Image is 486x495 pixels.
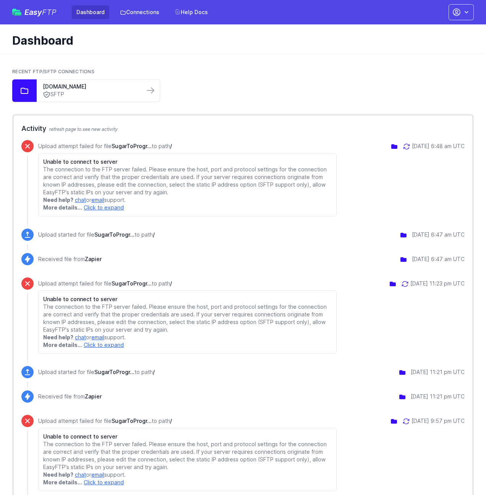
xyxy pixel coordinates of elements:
[38,231,155,239] p: Upload started for file to path
[43,197,73,203] strong: Need help?
[75,197,86,203] a: chat
[94,231,134,238] span: SugarToProgress.txt
[91,334,104,340] a: email
[38,142,337,150] p: Upload attempt failed for file to path
[43,471,73,478] strong: Need help?
[38,417,337,425] p: Upload attempt failed for file to path
[43,479,82,485] strong: More details...
[85,393,102,400] span: Zapier
[43,440,332,471] p: The connection to the FTP server failed. Please ensure the host, port and protocol settings for t...
[43,83,138,90] a: [DOMAIN_NAME]
[94,369,134,375] span: SugarToProgress.txt
[43,303,332,334] p: The connection to the FTP server failed. Please ensure the host, port and protocol settings for t...
[43,90,138,98] a: SFTP
[43,166,332,196] p: The connection to the FTP server failed. Please ensure the host, port and protocol settings for t...
[43,334,73,340] strong: Need help?
[43,158,332,166] h6: Unable to connect to server
[38,368,155,376] p: Upload started for file to path
[84,342,124,348] a: Click to expand
[412,142,465,150] div: [DATE] 6:48 am UTC
[72,5,109,19] a: Dashboard
[43,342,82,348] strong: More details...
[91,471,104,478] a: email
[112,418,152,424] span: SugarToProgress.txt
[112,143,152,149] span: SugarToProgress.txt
[38,255,102,263] p: Received file from
[38,280,337,287] p: Upload attempt failed for file to path
[12,9,21,16] img: easyftp_logo.png
[24,8,57,16] span: Easy
[170,280,172,287] span: /
[42,8,57,17] span: FTP
[43,334,332,341] p: or support.
[410,280,465,287] div: [DATE] 11:23 pm UTC
[153,369,155,375] span: /
[170,418,172,424] span: /
[84,204,124,211] a: Click to expand
[43,196,332,204] p: or support.
[84,479,124,485] a: Click to expand
[75,471,86,478] a: chat
[412,231,465,239] div: [DATE] 6:47 am UTC
[153,231,155,238] span: /
[43,204,82,211] strong: More details...
[43,433,332,440] h6: Unable to connect to server
[12,69,474,75] h2: Recent FTP/SFTP Connections
[112,280,152,287] span: SugarToProgress.txt
[170,143,172,149] span: /
[38,393,102,400] p: Received file from
[43,471,332,479] p: or support.
[412,255,465,263] div: [DATE] 6:47 am UTC
[43,295,332,303] h6: Unable to connect to server
[411,368,465,376] div: [DATE] 11:21 pm UTC
[85,256,102,262] span: Zapier
[75,334,86,340] a: chat
[170,5,212,19] a: Help Docs
[12,34,468,47] h1: Dashboard
[411,393,465,400] div: [DATE] 11:21 pm UTC
[49,126,118,132] span: refresh page to see new activity
[12,8,57,16] a: EasyFTP
[91,197,104,203] a: email
[21,123,465,134] h2: Activity
[115,5,164,19] a: Connections
[411,417,465,425] div: [DATE] 9:57 pm UTC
